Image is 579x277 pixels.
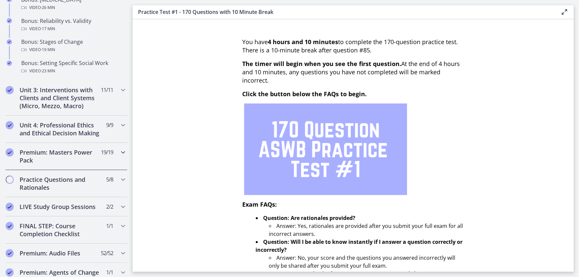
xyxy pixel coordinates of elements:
i: Completed [6,121,14,129]
span: 1 / 1 [106,269,113,277]
span: · 19 min [41,46,55,54]
h2: Premium: Masters Power Pack [20,149,101,165]
span: 2 / 2 [106,203,113,211]
h2: Unit 4: Professional Ethics and Ethical Decision Making [20,121,101,137]
div: Video [21,46,125,54]
i: Completed [7,18,12,24]
i: Completed [6,86,14,94]
span: · 23 min [41,67,55,75]
h2: Practice Questions and Rationales [20,176,101,192]
img: 1.png [244,104,407,195]
span: 52 / 52 [101,249,113,257]
div: Bonus: Stages of Change [21,38,125,54]
div: Video [21,67,125,75]
li: Answer: No, your score and the questions you answered incorrectly will only be shared after you s... [269,254,464,270]
h3: Practice Test #1 - 170 Questions with 10 Minute Break [138,8,550,16]
strong: Question: Are rationales provided? [263,214,356,222]
strong: Question: Will I be able to know instantly if I answer a question correctly or incorrectly? [256,238,463,253]
h2: FINAL STEP: Course Completion Checklist [20,222,101,238]
i: Completed [6,222,14,230]
span: 19 / 19 [101,149,113,157]
span: · 17 min [41,25,55,33]
div: Bonus: Reliability vs. Validity [21,17,125,33]
div: Video [21,25,125,33]
div: Bonus: Setting Specific Social Work [21,59,125,75]
span: Click the button below the FAQs to begin. [243,90,367,98]
span: At the end of 4 hours and 10 minutes, any questions you have not completed will be marked incorrect. [243,60,460,84]
span: · 26 min [41,4,55,12]
h2: Unit 3: Interventions with Clients and Client Systems (Micro, Mezzo, Macro) [20,86,101,110]
span: 11 / 11 [101,86,113,94]
i: Completed [6,149,14,157]
span: You have to complete the 170-question practice test. There is a 10-minute break after question #85. [243,38,458,54]
span: The timer will begin when you see the first question. [243,60,401,68]
span: 9 / 9 [106,121,113,129]
i: Completed [6,249,14,257]
i: Completed [6,269,14,277]
div: Video [21,4,125,12]
h2: Premium: Audio Files [20,249,101,257]
span: 1 / 1 [106,222,113,230]
span: Exam FAQs: [243,200,277,208]
li: Answer: Yes, rationales are provided after you submit your full exam for all incorrect answers. [269,222,464,238]
i: Completed [6,203,14,211]
span: 5 / 8 [106,176,113,184]
strong: 4 hours and 10 minutes [268,38,338,46]
h2: LIVE Study Group Sessions [20,203,101,211]
i: Completed [7,39,12,45]
i: Completed [7,61,12,66]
